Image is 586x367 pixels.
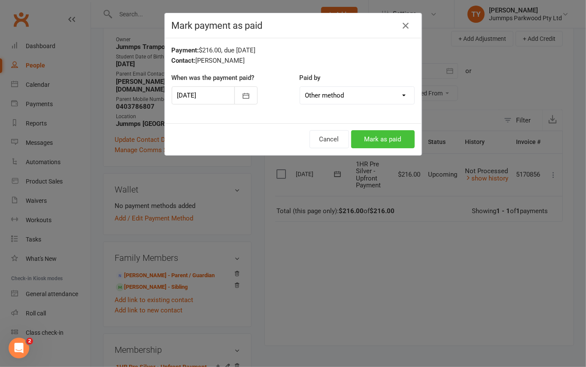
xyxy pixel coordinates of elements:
[172,57,196,64] strong: Contact:
[172,73,255,83] label: When was the payment paid?
[172,45,415,55] div: $216.00, due [DATE]
[399,19,413,33] button: Close
[310,130,349,148] button: Cancel
[351,130,415,148] button: Mark as paid
[300,73,321,83] label: Paid by
[172,55,415,66] div: [PERSON_NAME]
[9,338,29,358] iframe: Intercom live chat
[26,338,33,345] span: 2
[172,46,199,54] strong: Payment:
[172,20,415,31] h4: Mark payment as paid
